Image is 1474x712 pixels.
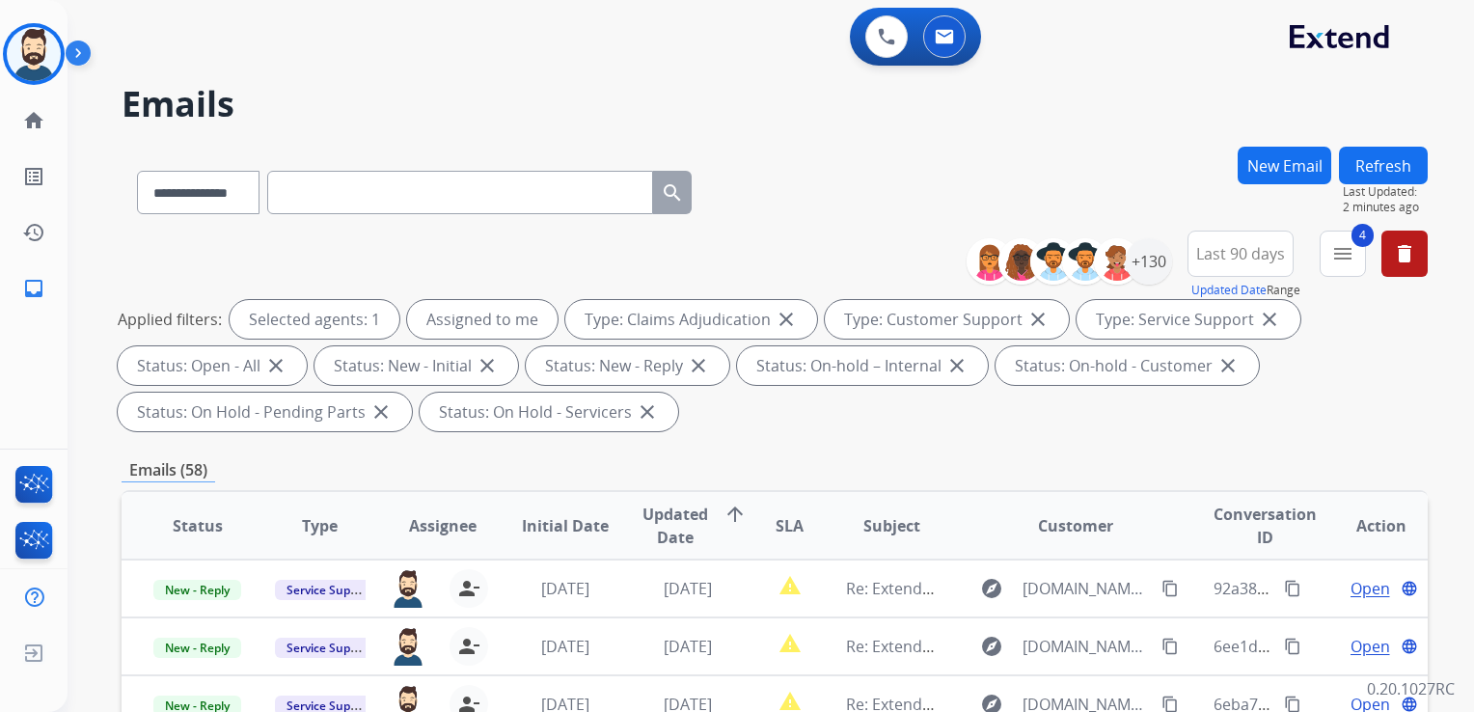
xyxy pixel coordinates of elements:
[275,580,385,600] span: Service Support
[1401,638,1418,655] mat-icon: language
[526,346,729,385] div: Status: New - Reply
[1196,250,1285,258] span: Last 90 days
[457,635,480,658] mat-icon: person_remove
[1393,242,1416,265] mat-icon: delete
[522,514,609,537] span: Initial Date
[153,638,241,658] span: New - Reply
[1343,200,1428,215] span: 2 minutes ago
[122,458,215,482] p: Emails (58)
[996,346,1259,385] div: Status: On-hold - Customer
[1320,231,1366,277] button: 4
[1401,580,1418,597] mat-icon: language
[22,165,45,188] mat-icon: list_alt
[723,503,747,526] mat-icon: arrow_upward
[153,580,241,600] span: New - Reply
[1026,308,1050,331] mat-icon: close
[1339,147,1428,184] button: Refresh
[661,181,684,205] mat-icon: search
[1284,638,1301,655] mat-icon: content_copy
[1367,677,1455,700] p: 0.20.1027RC
[1191,282,1300,298] span: Range
[636,400,659,424] mat-icon: close
[230,300,399,339] div: Selected agents: 1
[1216,354,1240,377] mat-icon: close
[1038,514,1113,537] span: Customer
[1214,503,1317,549] span: Conversation ID
[409,514,477,537] span: Assignee
[476,354,499,377] mat-icon: close
[369,400,393,424] mat-icon: close
[642,503,708,549] span: Updated Date
[118,346,307,385] div: Status: Open - All
[825,300,1069,339] div: Type: Customer Support
[565,300,817,339] div: Type: Claims Adjudication
[1238,147,1331,184] button: New Email
[22,109,45,132] mat-icon: home
[778,574,802,597] mat-icon: report_problem
[275,638,385,658] span: Service Support
[118,393,412,431] div: Status: On Hold - Pending Parts
[1284,580,1301,597] mat-icon: content_copy
[173,514,223,537] span: Status
[1187,231,1294,277] button: Last 90 days
[1343,184,1428,200] span: Last Updated:
[390,627,426,666] img: agent-avatar
[1161,638,1179,655] mat-icon: content_copy
[264,354,287,377] mat-icon: close
[118,308,222,331] p: Applied filters:
[7,27,61,81] img: avatar
[1077,300,1300,339] div: Type: Service Support
[541,578,589,599] span: [DATE]
[863,514,920,537] span: Subject
[541,636,589,657] span: [DATE]
[1351,635,1390,658] span: Open
[1351,577,1390,600] span: Open
[945,354,969,377] mat-icon: close
[1331,242,1354,265] mat-icon: menu
[778,632,802,655] mat-icon: report_problem
[457,577,480,600] mat-icon: person_remove
[22,221,45,244] mat-icon: history
[1191,283,1267,298] button: Updated Date
[664,636,712,657] span: [DATE]
[122,85,1428,123] h2: Emails
[776,514,804,537] span: SLA
[980,577,1003,600] mat-icon: explore
[302,514,338,537] span: Type
[846,636,1469,657] span: Re: Extend Claim - [PERSON_NAME] - Claim ID: 7698d605-0c86-4712-b546-443a26f6183f
[1351,224,1374,247] span: 4
[1305,492,1428,560] th: Action
[737,346,988,385] div: Status: On-hold – Internal
[1023,577,1151,600] span: [DOMAIN_NAME][EMAIL_ADDRESS][DOMAIN_NAME]
[1161,580,1179,597] mat-icon: content_copy
[314,346,518,385] div: Status: New - Initial
[1023,635,1151,658] span: [DOMAIN_NAME][EMAIL_ADDRESS][DOMAIN_NAME]
[687,354,710,377] mat-icon: close
[22,277,45,300] mat-icon: inbox
[1258,308,1281,331] mat-icon: close
[390,569,426,608] img: agent-avatar
[775,308,798,331] mat-icon: close
[420,393,678,431] div: Status: On Hold - Servicers
[664,578,712,599] span: [DATE]
[1126,238,1172,285] div: +130
[407,300,558,339] div: Assigned to me
[980,635,1003,658] mat-icon: explore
